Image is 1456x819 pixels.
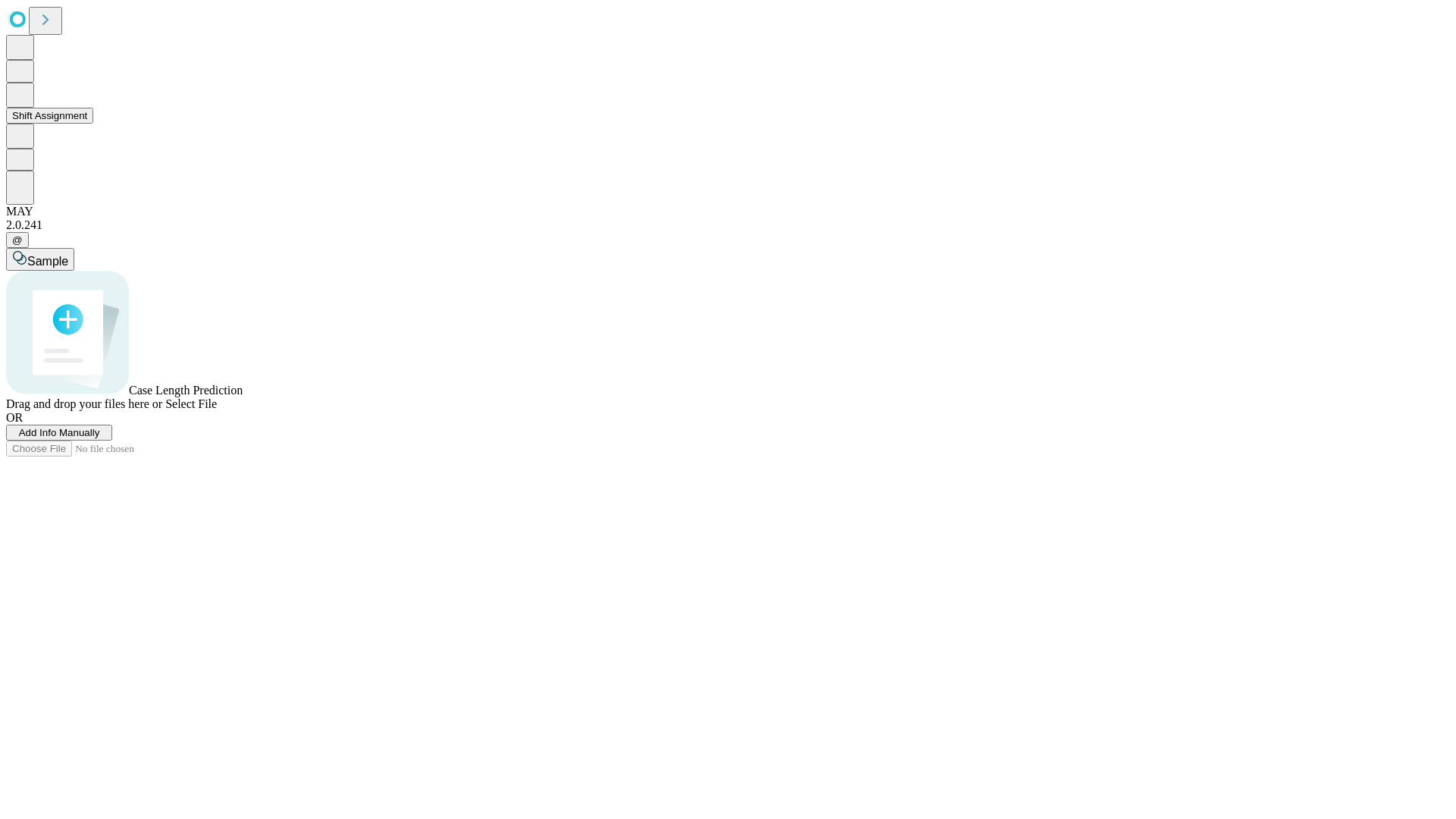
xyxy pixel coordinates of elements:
[6,248,74,271] button: Sample
[6,218,1450,232] div: 2.0.241
[6,425,112,441] button: Add Info Manually
[6,232,29,248] button: @
[6,205,1450,218] div: MAY
[12,234,23,246] span: @
[19,427,100,438] span: Add Info Manually
[165,397,217,410] span: Select File
[6,397,162,410] span: Drag and drop your files here or
[6,108,93,124] button: Shift Assignment
[27,255,68,268] span: Sample
[6,411,23,424] span: OR
[129,384,243,397] span: Case Length Prediction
